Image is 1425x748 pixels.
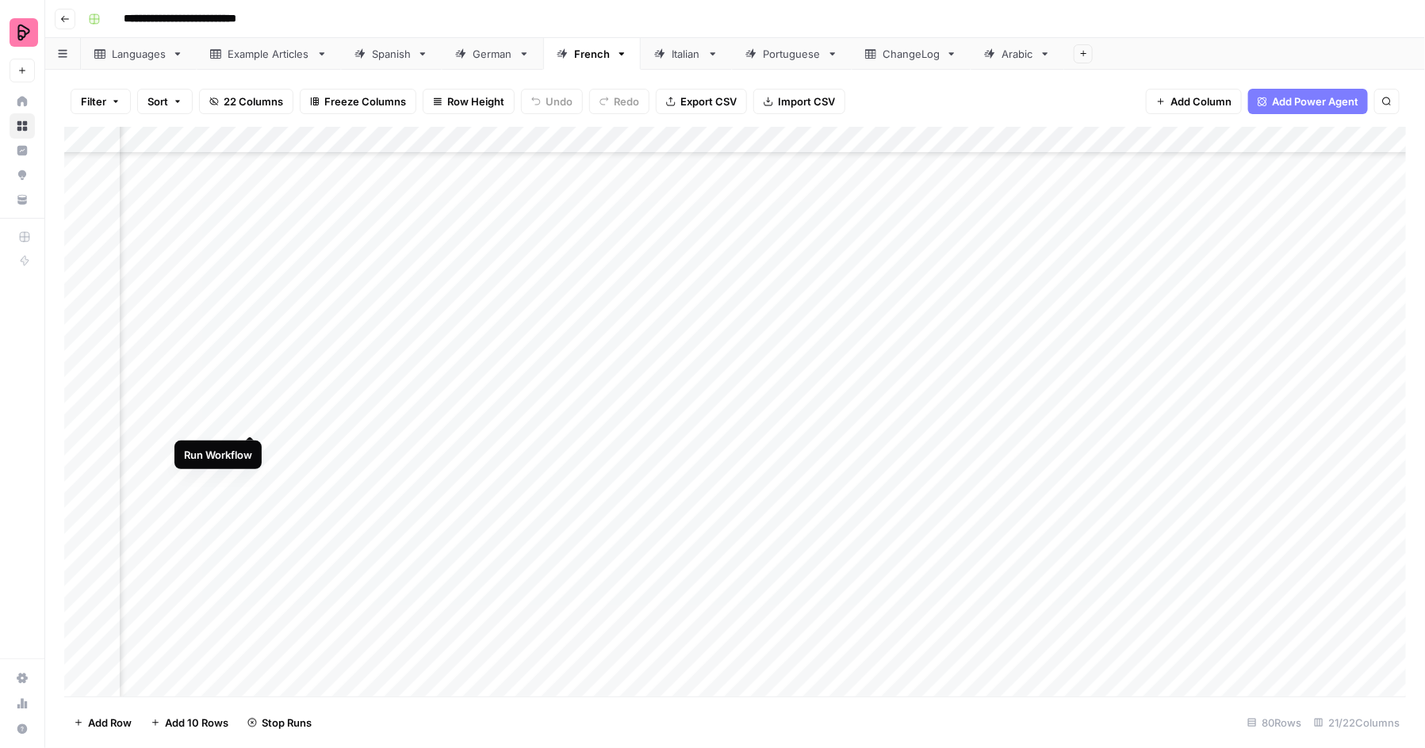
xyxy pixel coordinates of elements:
[546,93,573,109] span: Undo
[197,38,341,70] a: Example Articles
[1146,89,1242,114] button: Add Column
[1308,710,1406,735] div: 21/22 Columns
[238,710,321,735] button: Stop Runs
[763,46,821,62] div: Portuguese
[10,113,35,139] a: Browse
[228,46,310,62] div: Example Articles
[680,93,737,109] span: Export CSV
[81,93,106,109] span: Filter
[165,715,228,731] span: Add 10 Rows
[10,716,35,742] button: Help + Support
[112,46,166,62] div: Languages
[656,89,747,114] button: Export CSV
[778,93,835,109] span: Import CSV
[141,710,238,735] button: Add 10 Rows
[147,93,168,109] span: Sort
[543,38,641,70] a: French
[71,89,131,114] button: Filter
[1248,89,1368,114] button: Add Power Agent
[883,46,940,62] div: ChangeLog
[224,93,283,109] span: 22 Columns
[199,89,293,114] button: 22 Columns
[589,89,649,114] button: Redo
[184,447,252,463] div: Run Workflow
[10,666,35,691] a: Settings
[852,38,971,70] a: ChangeLog
[753,89,845,114] button: Import CSV
[1170,93,1232,109] span: Add Column
[10,13,35,52] button: Workspace: Preply
[10,18,38,47] img: Preply Logo
[1241,710,1308,735] div: 80 Rows
[10,187,35,212] a: Your Data
[88,715,132,731] span: Add Row
[10,138,35,163] a: Insights
[10,691,35,716] a: Usage
[341,38,442,70] a: Spanish
[81,38,197,70] a: Languages
[521,89,583,114] button: Undo
[64,710,141,735] button: Add Row
[10,89,35,114] a: Home
[1002,46,1033,62] div: Arabic
[732,38,852,70] a: Portuguese
[324,93,406,109] span: Freeze Columns
[442,38,543,70] a: German
[672,46,701,62] div: Italian
[137,89,193,114] button: Sort
[10,162,35,188] a: Opportunities
[447,93,504,109] span: Row Height
[641,38,732,70] a: Italian
[262,715,312,731] span: Stop Runs
[300,89,416,114] button: Freeze Columns
[971,38,1064,70] a: Arabic
[423,89,515,114] button: Row Height
[574,46,610,62] div: French
[614,93,639,109] span: Redo
[372,46,411,62] div: Spanish
[1272,93,1358,109] span: Add Power Agent
[473,46,512,62] div: German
